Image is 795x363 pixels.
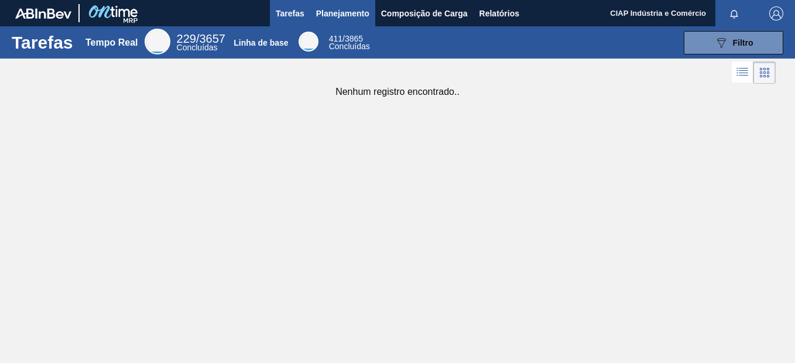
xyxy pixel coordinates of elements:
img: TNhmsLtSVTkK8tSr43FrP2fwEKptu5GPRR3wAAAABJRU5ErkJggg== [15,8,71,19]
span: Concluídas [329,42,370,51]
h1: Tarefas [12,36,73,49]
div: Base Line [299,32,318,52]
button: Notificações [715,5,753,22]
div: Visão em Cards [753,61,776,84]
span: 411 [329,34,342,43]
div: Linha de base [234,38,288,47]
span: Relatórios [479,6,519,20]
span: 229 [177,32,196,45]
font: 3657 [199,32,225,45]
button: Filtro [684,31,783,54]
span: Planejamento [316,6,369,20]
div: Real Time [177,34,225,52]
img: Logout [769,6,783,20]
span: Composição de Carga [381,6,468,20]
font: 3865 [345,34,363,43]
span: Concluídas [177,43,218,52]
div: Visão em Lista [732,61,753,84]
span: / [177,32,225,45]
div: Tempo Real [85,37,138,48]
div: Real Time [145,29,170,54]
span: Tarefas [276,6,304,20]
div: Base Line [329,35,370,50]
span: Filtro [733,38,753,47]
span: / [329,34,363,43]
